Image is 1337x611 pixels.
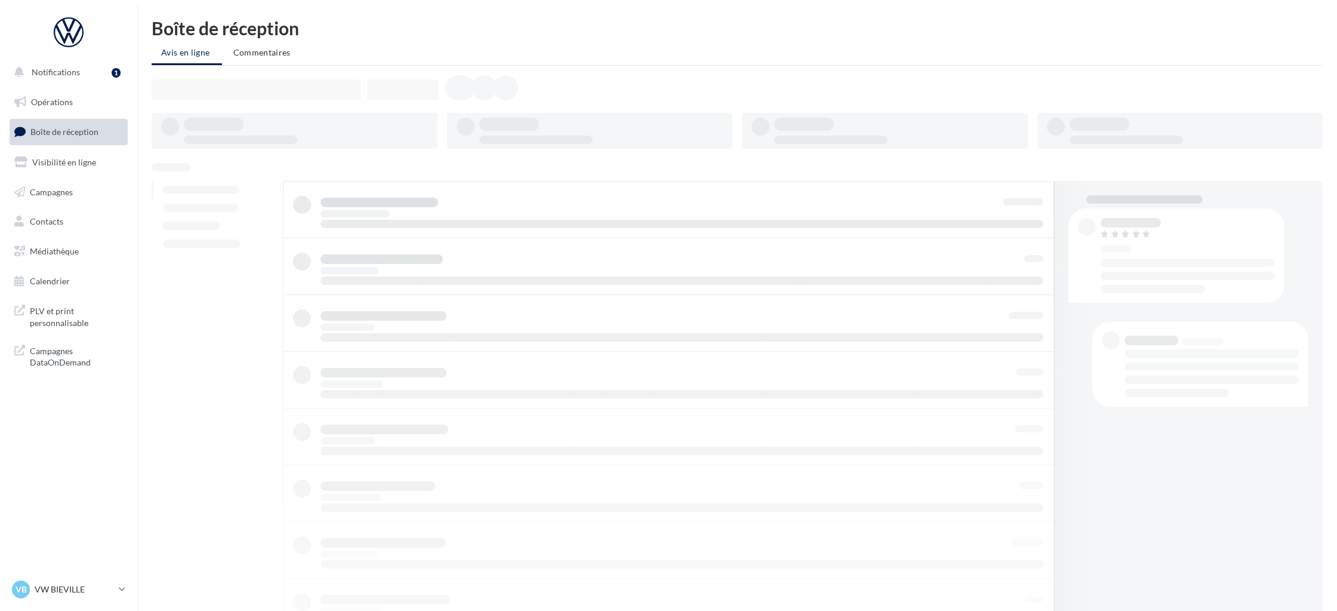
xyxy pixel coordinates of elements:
[7,269,130,294] a: Calendrier
[7,119,130,145] a: Boîte de réception
[7,338,130,373] a: Campagnes DataOnDemand
[233,47,291,57] span: Commentaires
[30,246,79,256] span: Médiathèque
[7,209,130,234] a: Contacts
[30,276,70,286] span: Calendrier
[7,239,130,264] a: Médiathèque
[7,90,130,115] a: Opérations
[10,578,128,601] a: VB VW BIEVILLE
[7,180,130,205] a: Campagnes
[30,343,123,369] span: Campagnes DataOnDemand
[32,67,80,77] span: Notifications
[112,68,121,78] div: 1
[30,127,98,137] span: Boîte de réception
[32,157,96,167] span: Visibilité en ligne
[30,216,63,226] span: Contacts
[30,186,73,196] span: Campagnes
[7,150,130,175] a: Visibilité en ligne
[35,584,114,595] p: VW BIEVILLE
[7,298,130,333] a: PLV et print personnalisable
[152,19,1323,37] div: Boîte de réception
[30,303,123,328] span: PLV et print personnalisable
[7,60,125,85] button: Notifications 1
[31,97,73,107] span: Opérations
[16,584,27,595] span: VB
